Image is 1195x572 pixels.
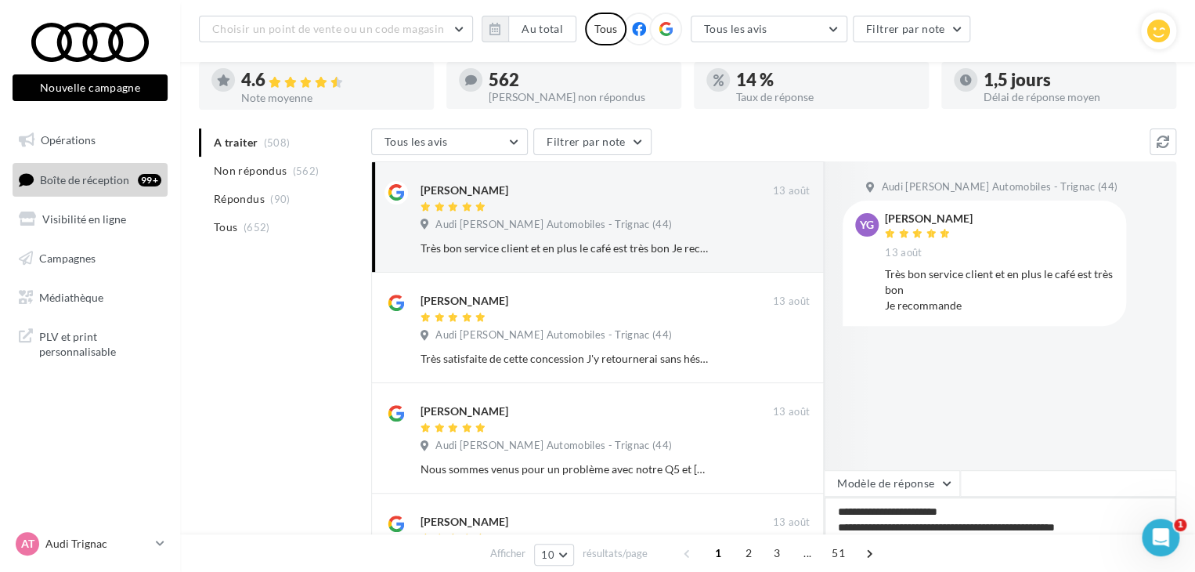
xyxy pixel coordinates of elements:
button: Nouvelle campagne [13,74,168,101]
button: Au total [482,16,576,42]
span: Opérations [41,133,96,147]
div: 4.6 [241,71,421,89]
div: Taux de réponse [736,92,916,103]
span: Boîte de réception [40,172,129,186]
div: 14 % [736,71,916,89]
span: Non répondus [214,163,287,179]
div: Très satisfaite de cette concession J'y retournerai sans hésiter [421,351,708,367]
span: Visibilité en ligne [42,212,126,226]
iframe: Intercom live chat [1142,519,1179,556]
span: Répondus [214,191,265,207]
span: (90) [270,193,290,205]
span: Audi [PERSON_NAME] Automobiles - Trignac (44) [435,218,672,232]
span: 3 [764,541,789,566]
span: 1 [706,541,731,566]
span: Campagnes [39,252,96,265]
span: 2 [736,541,761,566]
span: résultats/page [583,546,648,561]
a: PLV et print personnalisable [9,320,171,366]
span: Médiathèque [39,290,103,303]
div: Délai de réponse moyen [984,92,1164,103]
span: 1 [1174,519,1186,531]
button: 10 [534,544,574,566]
span: Audi [PERSON_NAME] Automobiles - Trignac (44) [435,328,672,342]
div: Note moyenne [241,92,421,103]
span: Tous [214,219,237,235]
a: Médiathèque [9,281,171,314]
span: Choisir un point de vente ou un code magasin [212,22,444,35]
span: Audi [PERSON_NAME] Automobiles - Trignac (44) [881,180,1117,194]
button: Tous les avis [691,16,847,42]
button: Filtrer par note [533,129,652,155]
div: [PERSON_NAME] non répondus [489,92,669,103]
div: [PERSON_NAME] [421,404,508,419]
a: Campagnes [9,242,171,275]
span: YG [860,217,874,233]
a: Visibilité en ligne [9,203,171,236]
button: Tous les avis [371,129,528,155]
div: Très bon service client et en plus le café est très bon Je recommande [885,266,1114,313]
span: ... [795,541,820,566]
a: Boîte de réception99+ [9,163,171,197]
span: 10 [541,548,554,561]
div: 99+ [138,174,161,186]
span: 13 août [773,405,810,419]
div: Nous sommes venus pour un problème avec notre Q5 et [PERSON_NAME] nous a dépanné très rapidement ... [421,462,708,477]
div: [PERSON_NAME] [421,183,508,198]
span: 13 août [773,295,810,309]
span: AT [21,536,34,552]
span: Afficher [490,546,525,561]
div: [PERSON_NAME] [421,514,508,530]
button: Filtrer par note [853,16,971,42]
span: (562) [293,165,320,177]
button: Modèle de réponse [824,470,960,497]
div: [PERSON_NAME] [421,293,508,309]
span: (652) [244,221,270,234]
span: 51 [825,541,851,566]
span: Tous les avis [704,22,767,35]
span: Audi [PERSON_NAME] Automobiles - Trignac (44) [435,439,672,453]
a: Opérations [9,124,171,157]
div: 1,5 jours [984,71,1164,89]
span: 13 août [773,516,810,530]
span: 13 août [773,184,810,198]
div: Très bon service client et en plus le café est très bon Je recommande [421,241,708,256]
button: Au total [508,16,576,42]
span: PLV et print personnalisable [39,326,161,360]
div: Tous [585,13,626,45]
div: 562 [489,71,669,89]
div: [PERSON_NAME] [885,213,973,224]
a: AT Audi Trignac [13,529,168,559]
button: Choisir un point de vente ou un code magasin [199,16,473,42]
span: 13 août [885,246,922,260]
span: Tous les avis [384,135,448,148]
p: Audi Trignac [45,536,150,552]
